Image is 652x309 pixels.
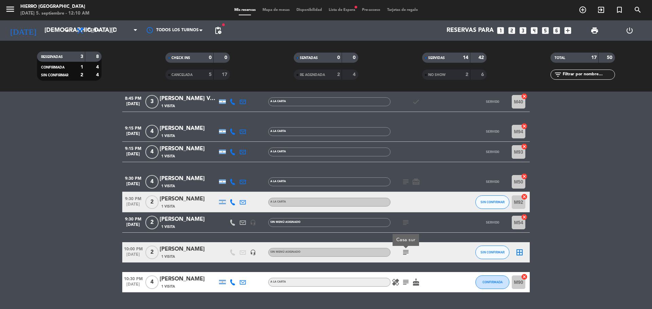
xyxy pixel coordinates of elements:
strong: 0 [353,55,357,60]
strong: 17 [222,72,229,77]
i: looks_two [507,26,516,35]
strong: 5 [209,72,212,77]
span: fiber_manual_record [221,23,225,27]
div: Casa sur [396,236,416,244]
div: [PERSON_NAME] [160,245,217,254]
div: [PERSON_NAME] [160,174,217,183]
button: SERVIDO [475,125,509,138]
span: 8:45 PM [122,94,144,102]
span: SERVIDO [486,150,499,154]
span: CONFIRMADA [41,66,65,69]
span: 9:15 PM [122,144,144,152]
span: Mis reservas [231,8,259,12]
i: arrow_drop_down [63,26,71,35]
span: pending_actions [214,26,222,35]
span: fiber_manual_record [354,5,358,9]
i: add_circle_outline [579,6,587,14]
div: [DATE] 5. septiembre - 12:10 AM [20,10,89,17]
span: Disponibilidad [293,8,325,12]
i: looks_one [496,26,505,35]
div: [PERSON_NAME] [160,124,217,133]
strong: 2 [466,72,468,77]
strong: 2 [337,72,340,77]
i: search [634,6,642,14]
span: A la carta [270,100,286,103]
span: SERVIDAS [428,56,445,60]
span: Reservas para [447,27,494,34]
span: NO SHOW [428,73,446,77]
strong: 50 [607,55,614,60]
span: print [591,26,599,35]
strong: 2 [80,73,83,77]
span: A la carta [270,281,286,283]
div: [PERSON_NAME] Valencia [PERSON_NAME] [160,94,217,103]
i: cancel [521,273,528,280]
span: [DATE] [122,182,144,190]
span: [DATE] [122,202,144,210]
span: 4 [145,275,159,289]
div: LOG OUT [612,20,647,41]
span: 10:30 PM [122,274,144,282]
span: 2 [145,216,159,229]
i: looks_3 [519,26,527,35]
span: 4 [145,175,159,189]
input: Filtrar por nombre... [562,71,615,78]
strong: 42 [478,55,485,60]
span: A la carta [270,180,286,183]
div: [PERSON_NAME] [160,215,217,224]
span: SIN CONFIRMAR [481,250,505,254]
span: SERVIDO [486,180,499,184]
span: [DATE] [122,152,144,160]
span: 1 Visita [161,224,175,230]
span: 1 Visita [161,133,175,139]
span: [DATE] [122,132,144,139]
span: 4 [145,125,159,138]
button: SERVIDO [475,145,509,159]
strong: 0 [209,55,212,60]
i: subject [402,278,410,286]
span: SENTADAS [300,56,318,60]
i: cancel [521,123,528,130]
strong: 4 [96,73,100,77]
span: CANCELADA [171,73,193,77]
span: SERVIDO [486,130,499,133]
i: looks_4 [530,26,539,35]
strong: 3 [80,54,83,59]
i: turned_in_not [615,6,623,14]
span: Mapa de mesas [259,8,293,12]
i: cancel [521,193,528,200]
div: [PERSON_NAME] [160,195,217,204]
strong: 4 [353,72,357,77]
i: cake [412,278,420,286]
i: looks_6 [552,26,561,35]
span: SERVIDO [486,100,499,103]
span: 2 [145,195,159,209]
strong: 0 [337,55,340,60]
span: CHECK INS [171,56,190,60]
span: SERVIDO [486,220,499,224]
button: SERVIDO [475,216,509,229]
span: 9:30 PM [122,194,144,202]
span: 1 Visita [161,103,175,109]
span: 4 [145,145,159,159]
i: filter_list [554,71,562,79]
i: check [412,98,420,106]
span: SIN CONFIRMAR [481,200,505,204]
span: A la carta [270,200,286,203]
button: SERVIDO [475,175,509,189]
strong: 6 [481,72,485,77]
span: [DATE] [122,252,144,260]
button: CONFIRMADA [475,275,509,289]
span: 1 Visita [161,154,175,159]
span: CONFIRMADA [483,280,503,284]
span: 1 Visita [161,184,175,189]
button: SIN CONFIRMAR [475,246,509,259]
i: cancel [521,93,528,100]
div: Hierro [GEOGRAPHIC_DATA] [20,3,89,10]
strong: 4 [96,65,100,70]
span: Cena [88,28,99,33]
span: 9:30 PM [122,215,144,223]
span: SIN CONFIRMAR [41,74,68,77]
span: 9:30 PM [122,174,144,182]
button: menu [5,4,15,17]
